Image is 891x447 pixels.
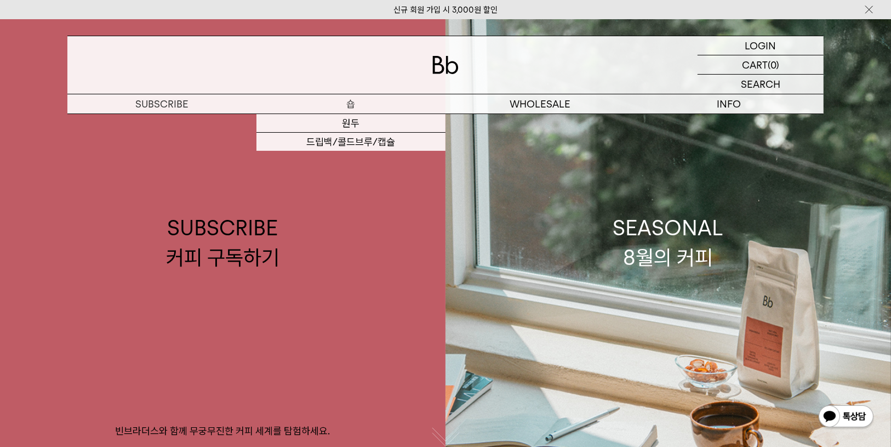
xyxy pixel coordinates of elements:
a: LOGIN [698,36,824,55]
a: CART (0) [698,55,824,75]
p: INFO [635,94,824,114]
img: 로고 [432,56,459,74]
a: 숍 [256,94,445,114]
p: (0) [768,55,779,74]
p: SEARCH [741,75,780,94]
a: 원두 [256,114,445,133]
p: LOGIN [745,36,776,55]
a: 드립백/콜드브루/캡슐 [256,133,445,151]
a: SUBSCRIBE [67,94,256,114]
a: 신규 회원 가입 시 3,000원 할인 [393,5,498,15]
p: WHOLESALE [445,94,635,114]
div: SEASONAL 8월의 커피 [613,213,724,271]
p: CART [742,55,768,74]
img: 카카오톡 채널 1:1 채팅 버튼 [818,404,875,431]
div: SUBSCRIBE 커피 구독하기 [166,213,279,271]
